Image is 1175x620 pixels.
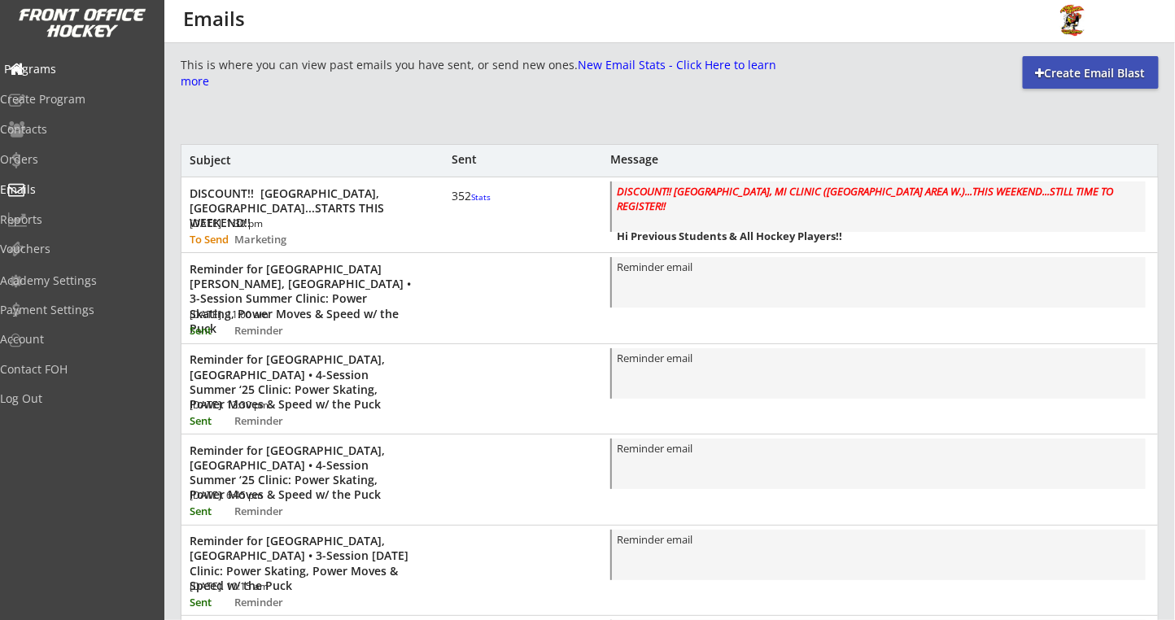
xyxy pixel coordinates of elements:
div: Sent [190,416,232,426]
strong: Hi Previous Students & All Hockey Players!! [617,229,842,243]
div: Reminder for [GEOGRAPHIC_DATA], [GEOGRAPHIC_DATA] • 3-Session [DATE] Clinic: Power Skating, Power... [190,534,412,593]
font: New Email Stats - Click Here to learn more [181,57,780,89]
div: Sent [190,597,232,608]
div: To Send [190,234,232,245]
div: 352 [452,189,500,203]
div: This is where you can view past emails you have sent, or send new ones. [181,57,776,89]
div: Reminder [234,506,312,517]
div: Create Email Blast [1023,65,1159,81]
em: DISCOUNT!! [617,184,671,199]
div: Subject [190,155,413,166]
div: DISCOUNT!! [GEOGRAPHIC_DATA], [GEOGRAPHIC_DATA]...STARTS THIS WEEKEND!! [190,186,412,231]
div: Reminder email [617,441,1141,489]
div: Sent [190,325,232,336]
div: Sent [452,154,500,165]
div: Reminder for [GEOGRAPHIC_DATA], [GEOGRAPHIC_DATA] • 4-Session Summer ‘25 Clinic: Power Skating, P... [190,352,412,412]
div: Sent [190,506,232,517]
div: Reminder [234,325,312,336]
div: Reminder for [GEOGRAPHIC_DATA][PERSON_NAME], [GEOGRAPHIC_DATA] • 3-Session Summer Clinic: Power S... [190,262,412,336]
div: Reminder [234,597,312,608]
div: Reminder for [GEOGRAPHIC_DATA], [GEOGRAPHIC_DATA] • 4-Session Summer ‘25 Clinic: Power Skating, P... [190,443,412,503]
div: Programs [4,63,151,75]
em: [GEOGRAPHIC_DATA], MI CLINIC ([GEOGRAPHIC_DATA] AREA W.)...THIS WEEKEND...STILL TIME TO REGISTER!! [617,184,1116,213]
div: Reminder [234,416,312,426]
div: Marketing [234,234,312,245]
div: Reminder email [617,260,1141,308]
div: Reminder email [617,351,1141,399]
font: Stats [471,191,491,203]
div: Reminder email [617,532,1141,580]
div: Message [610,154,947,165]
